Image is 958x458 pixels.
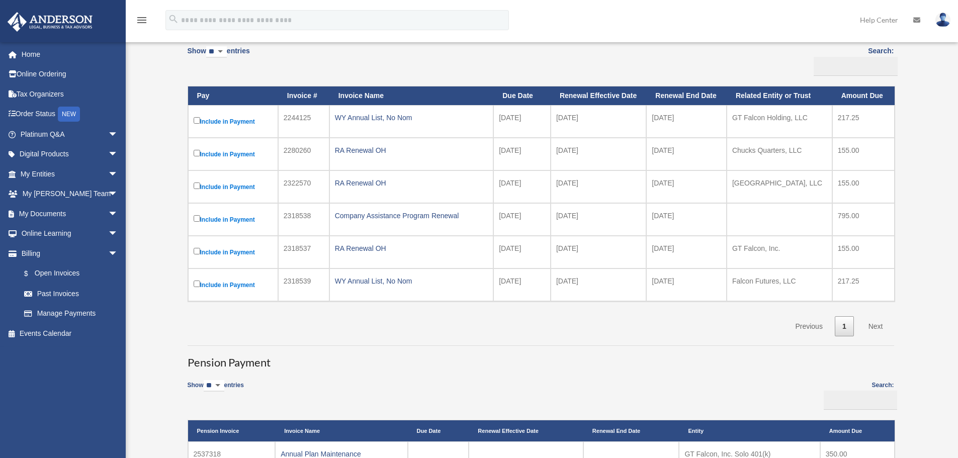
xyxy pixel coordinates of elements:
[493,105,551,138] td: [DATE]
[5,12,96,32] img: Anderson Advisors Platinum Portal
[278,170,329,203] td: 2322570
[194,213,273,226] label: Include in Payment
[551,138,646,170] td: [DATE]
[188,45,250,68] label: Show entries
[7,144,133,164] a: Digital Productsarrow_drop_down
[278,203,329,236] td: 2318538
[168,14,179,25] i: search
[204,380,224,392] select: Showentries
[493,203,551,236] td: [DATE]
[493,170,551,203] td: [DATE]
[7,224,133,244] a: Online Learningarrow_drop_down
[194,148,273,160] label: Include in Payment
[832,138,895,170] td: 155.00
[814,57,898,76] input: Search:
[136,18,148,26] a: menu
[278,86,329,105] th: Invoice #: activate to sort column ascending
[821,380,894,410] label: Search:
[7,44,133,64] a: Home
[551,236,646,268] td: [DATE]
[832,86,895,105] th: Amount Due: activate to sort column ascending
[14,284,128,304] a: Past Invoices
[30,267,35,280] span: $
[727,86,832,105] th: Related Entity or Trust: activate to sort column ascending
[551,203,646,236] td: [DATE]
[493,86,551,105] th: Due Date: activate to sort column ascending
[275,420,407,441] th: Invoice Name: activate to sort column ascending
[188,86,278,105] th: Pay: activate to sort column descending
[194,117,200,124] input: Include in Payment
[727,236,832,268] td: GT Falcon, Inc.
[493,268,551,301] td: [DATE]
[727,268,832,301] td: Falcon Futures, LLC
[278,236,329,268] td: 2318537
[7,84,133,104] a: Tax Organizers
[493,236,551,268] td: [DATE]
[7,184,133,204] a: My [PERSON_NAME] Teamarrow_drop_down
[551,268,646,301] td: [DATE]
[824,391,897,410] input: Search:
[7,243,128,263] a: Billingarrow_drop_down
[832,105,895,138] td: 217.25
[335,111,488,125] div: WY Annual List, No Nom
[278,268,329,301] td: 2318539
[820,420,895,441] th: Amount Due: activate to sort column ascending
[335,143,488,157] div: RA Renewal OH
[194,246,273,258] label: Include in Payment
[727,105,832,138] td: GT Falcon Holding, LLC
[108,144,128,165] span: arrow_drop_down
[7,124,133,144] a: Platinum Q&Aarrow_drop_down
[408,420,469,441] th: Due Date: activate to sort column ascending
[551,105,646,138] td: [DATE]
[935,13,950,27] img: User Pic
[329,86,494,105] th: Invoice Name: activate to sort column ascending
[194,248,200,254] input: Include in Payment
[7,323,133,343] a: Events Calendar
[861,316,891,337] a: Next
[108,204,128,224] span: arrow_drop_down
[551,170,646,203] td: [DATE]
[646,105,727,138] td: [DATE]
[493,138,551,170] td: [DATE]
[7,204,133,224] a: My Documentsarrow_drop_down
[7,164,133,184] a: My Entitiesarrow_drop_down
[7,64,133,84] a: Online Ordering
[108,124,128,145] span: arrow_drop_down
[7,104,133,125] a: Order StatusNEW
[108,184,128,205] span: arrow_drop_down
[206,46,227,58] select: Showentries
[14,304,128,324] a: Manage Payments
[679,420,820,441] th: Entity: activate to sort column ascending
[194,150,200,156] input: Include in Payment
[469,420,583,441] th: Renewal Effective Date: activate to sort column ascending
[646,203,727,236] td: [DATE]
[281,450,361,458] a: Annual Plan Maintenance
[194,215,200,222] input: Include in Payment
[278,138,329,170] td: 2280260
[136,14,148,26] i: menu
[832,268,895,301] td: 217.25
[194,180,273,193] label: Include in Payment
[14,263,123,284] a: $Open Invoices
[194,115,273,128] label: Include in Payment
[583,420,679,441] th: Renewal End Date: activate to sort column ascending
[188,345,894,371] h3: Pension Payment
[646,268,727,301] td: [DATE]
[188,380,244,402] label: Show entries
[832,236,895,268] td: 155.00
[108,164,128,185] span: arrow_drop_down
[194,281,200,287] input: Include in Payment
[646,236,727,268] td: [DATE]
[335,274,488,288] div: WY Annual List, No Nom
[835,316,854,337] a: 1
[335,209,488,223] div: Company Assistance Program Renewal
[188,420,276,441] th: Pension Invoice: activate to sort column descending
[108,243,128,264] span: arrow_drop_down
[58,107,80,122] div: NEW
[832,170,895,203] td: 155.00
[194,279,273,291] label: Include in Payment
[727,170,832,203] td: [GEOGRAPHIC_DATA], LLC
[551,86,646,105] th: Renewal Effective Date: activate to sort column ascending
[788,316,830,337] a: Previous
[646,138,727,170] td: [DATE]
